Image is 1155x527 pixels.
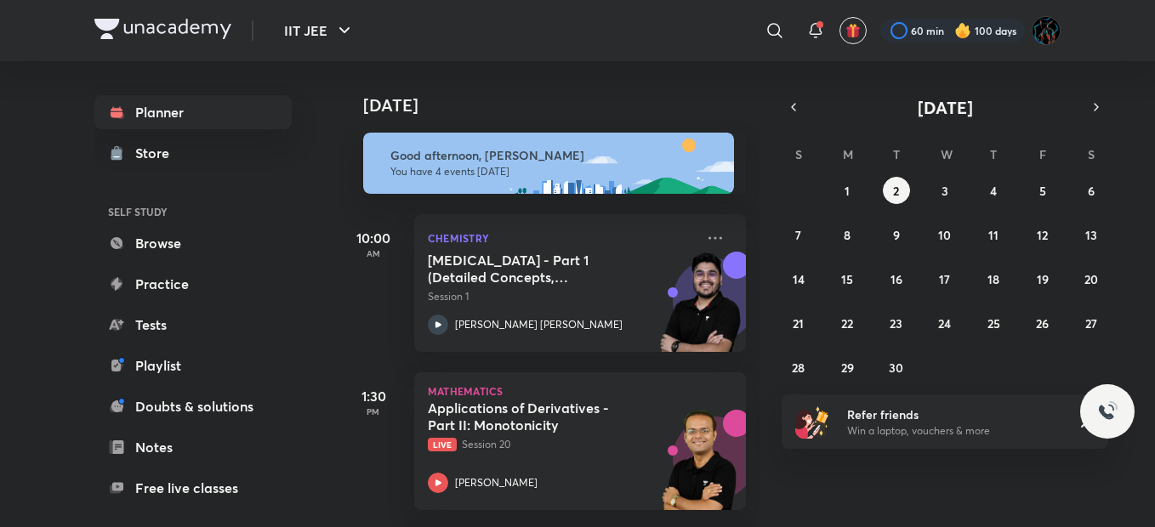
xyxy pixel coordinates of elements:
[1078,265,1105,292] button: September 20, 2025
[980,309,1007,337] button: September 25, 2025
[274,14,365,48] button: IIT JEE
[785,265,812,292] button: September 14, 2025
[795,146,802,162] abbr: Sunday
[1039,146,1046,162] abbr: Friday
[785,221,812,248] button: September 7, 2025
[428,437,695,452] p: Session 20
[339,248,407,258] p: AM
[883,221,910,248] button: September 9, 2025
[845,23,861,38] img: avatar
[805,95,1084,119] button: [DATE]
[883,265,910,292] button: September 16, 2025
[652,410,746,527] img: unacademy
[883,309,910,337] button: September 23, 2025
[1078,177,1105,204] button: September 6, 2025
[938,227,951,243] abbr: September 10, 2025
[988,227,999,243] abbr: September 11, 2025
[1085,315,1097,331] abbr: September 27, 2025
[893,227,900,243] abbr: September 9, 2025
[841,315,853,331] abbr: September 22, 2025
[428,386,732,396] p: Mathematics
[890,315,902,331] abbr: September 23, 2025
[834,221,861,248] button: September 8, 2025
[1036,315,1049,331] abbr: September 26, 2025
[1037,271,1049,287] abbr: September 19, 2025
[843,146,853,162] abbr: Monday
[94,389,292,423] a: Doubts & solutions
[844,227,851,243] abbr: September 8, 2025
[793,315,804,331] abbr: September 21, 2025
[94,471,292,505] a: Free live classes
[94,19,231,43] a: Company Logo
[1078,309,1105,337] button: September 27, 2025
[918,96,973,119] span: [DATE]
[834,177,861,204] button: September 1, 2025
[893,146,900,162] abbr: Tuesday
[363,95,763,116] h4: [DATE]
[834,265,861,292] button: September 15, 2025
[94,136,292,170] a: Store
[987,271,999,287] abbr: September 18, 2025
[1078,221,1105,248] button: September 13, 2025
[847,405,1056,423] h6: Refer friends
[363,133,734,194] img: afternoon
[94,197,292,226] h6: SELF STUDY
[1088,183,1095,199] abbr: September 6, 2025
[1029,221,1056,248] button: September 12, 2025
[94,226,292,260] a: Browse
[455,475,538,490] p: [PERSON_NAME]
[339,386,407,406] h5: 1:30
[455,317,623,332] p: [PERSON_NAME] [PERSON_NAME]
[893,183,899,199] abbr: September 2, 2025
[428,399,640,433] h5: Applications of Derivatives - Part II: Monotonicity
[94,19,231,39] img: Company Logo
[1029,265,1056,292] button: September 19, 2025
[941,146,953,162] abbr: Wednesday
[931,221,959,248] button: September 10, 2025
[339,228,407,248] h5: 10:00
[94,95,292,129] a: Planner
[890,271,902,287] abbr: September 16, 2025
[793,271,805,287] abbr: September 14, 2025
[339,406,407,416] p: PM
[795,405,829,439] img: referral
[94,348,292,382] a: Playlist
[841,271,853,287] abbr: September 15, 2025
[931,309,959,337] button: September 24, 2025
[1029,309,1056,337] button: September 26, 2025
[428,228,695,248] p: Chemistry
[889,360,903,376] abbr: September 30, 2025
[938,315,951,331] abbr: September 24, 2025
[954,22,971,39] img: streak
[883,354,910,381] button: September 30, 2025
[1085,227,1097,243] abbr: September 13, 2025
[980,177,1007,204] button: September 4, 2025
[1088,146,1095,162] abbr: Saturday
[1029,177,1056,204] button: September 5, 2025
[428,252,640,286] h5: Hydrocarbons - Part 1 (Detailed Concepts, Mechanism, Critical Thinking and Illustartions)
[942,183,948,199] abbr: September 3, 2025
[785,309,812,337] button: September 21, 2025
[931,177,959,204] button: September 3, 2025
[931,265,959,292] button: September 17, 2025
[1084,271,1098,287] abbr: September 20, 2025
[841,360,854,376] abbr: September 29, 2025
[94,267,292,301] a: Practice
[428,289,695,304] p: Session 1
[94,430,292,464] a: Notes
[845,183,850,199] abbr: September 1, 2025
[839,17,867,44] button: avatar
[652,252,746,369] img: unacademy
[428,438,457,451] span: Live
[834,309,861,337] button: September 22, 2025
[94,308,292,342] a: Tests
[1039,183,1046,199] abbr: September 5, 2025
[792,360,805,376] abbr: September 28, 2025
[990,146,997,162] abbr: Thursday
[390,165,719,178] p: You have 4 events [DATE]
[987,315,1000,331] abbr: September 25, 2025
[980,221,1007,248] button: September 11, 2025
[939,271,950,287] abbr: September 17, 2025
[834,354,861,381] button: September 29, 2025
[390,148,719,163] h6: Good afternoon, [PERSON_NAME]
